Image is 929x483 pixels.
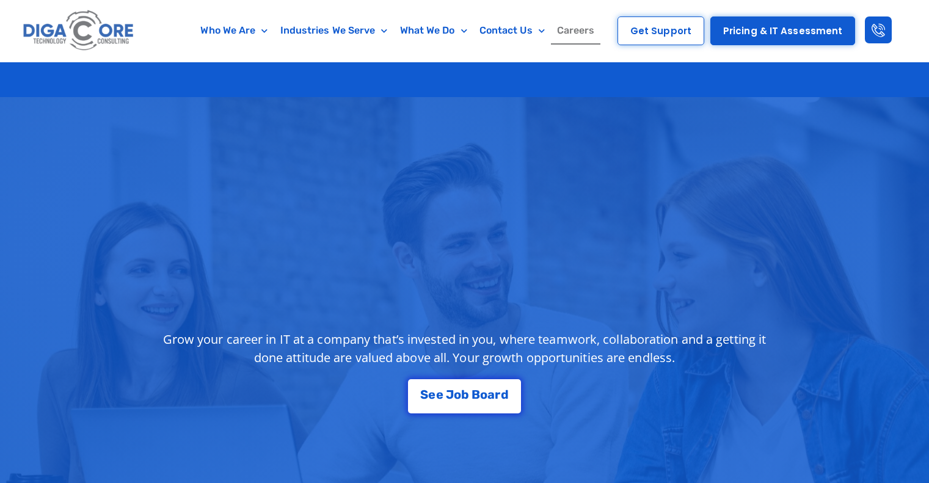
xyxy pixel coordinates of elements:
span: S [420,388,428,401]
span: e [436,388,443,401]
a: Who We Are [194,16,274,45]
span: B [472,388,480,401]
nav: Menu [186,16,609,45]
span: d [501,388,509,401]
span: J [446,388,454,401]
a: Pricing & IT Assessment [710,16,855,45]
span: Get Support [630,26,691,35]
a: Contact Us [473,16,551,45]
a: What We Do [394,16,473,45]
span: b [461,388,469,401]
span: r [495,388,500,401]
a: Industries We Serve [274,16,394,45]
a: See Job Board [408,379,520,413]
a: Careers [551,16,601,45]
span: o [454,388,461,401]
span: Pricing & IT Assessment [723,26,842,35]
span: e [428,388,435,401]
a: Get Support [618,16,704,45]
img: Digacore logo 1 [20,6,137,56]
p: Grow your career in IT at a company that’s invested in you, where teamwork, collaboration and a g... [152,330,778,367]
span: a [487,388,495,401]
span: o [480,388,487,401]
